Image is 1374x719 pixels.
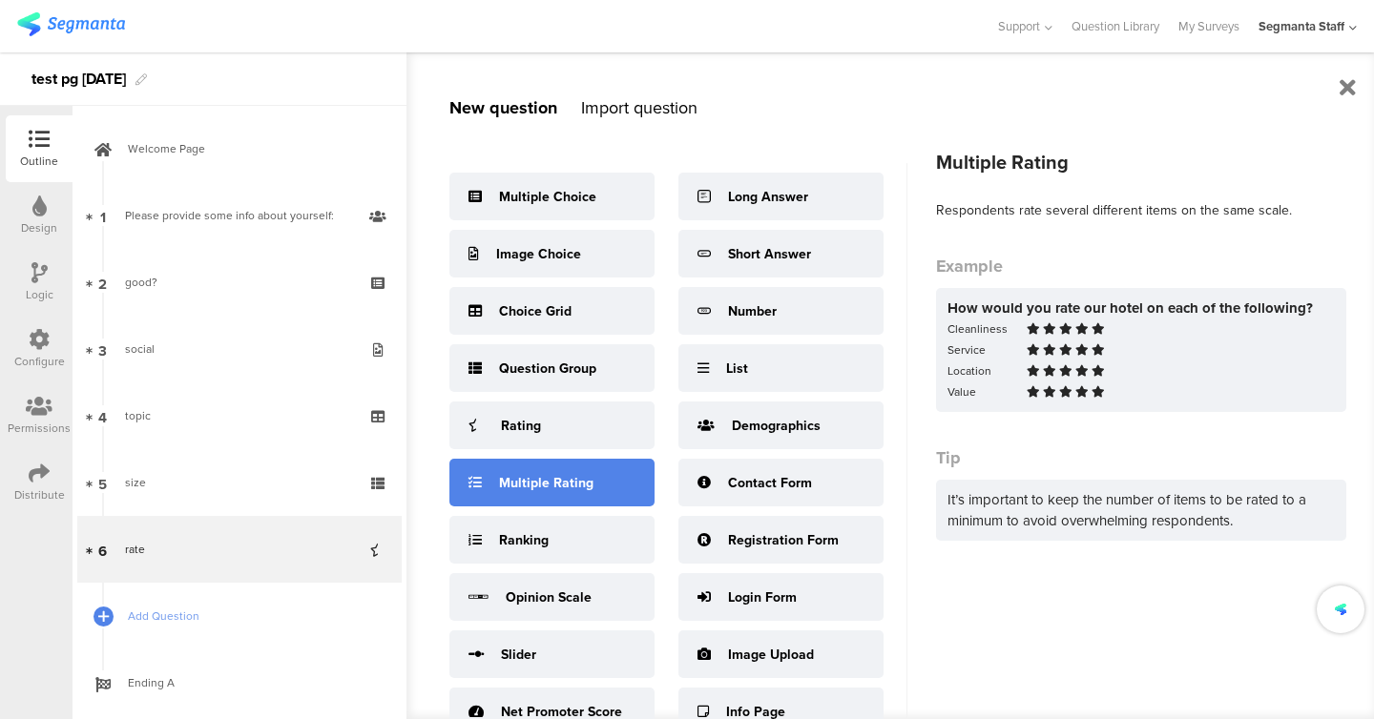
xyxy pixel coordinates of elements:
div: Image Choice [496,244,581,264]
div: Long Answer [728,187,808,207]
span: 3 [98,339,107,359]
div: List [726,359,748,379]
div: Segmanta Staff [1259,17,1344,35]
span: 2 [98,272,107,293]
a: Welcome Page [77,115,402,182]
span: Support [998,17,1040,35]
img: segmanta-icon-final.svg [1335,603,1345,614]
div: Question Group [499,359,596,379]
span: 6 [98,539,107,560]
div: Opinion Scale [506,587,592,607]
div: Number [728,301,777,321]
a: 4 topic [77,382,402,449]
div: Multiple Rating [936,148,1346,176]
a: 5 size [77,449,402,516]
span: Welcome Page [128,139,372,158]
div: good? [125,273,353,292]
span: Value [947,381,1024,402]
div: Permissions [8,420,71,437]
div: Design [21,219,57,236]
div: How would you rate our hotel on each of the following? [947,298,1335,318]
span: 4 [98,405,107,426]
div: Demographics [732,416,821,436]
span: Ending A [128,673,372,692]
div: Tip [936,445,1346,470]
div: Multiple Choice [499,187,596,207]
div: Choice Grid [499,301,572,321]
div: Multiple Rating [499,473,593,493]
div: Distribute [14,486,65,503]
span: Location [947,360,1024,381]
div: Login Form [728,587,797,607]
span: Cleanliness [947,318,1024,339]
div: Rating [501,416,541,436]
img: segmanta logo [17,12,125,36]
a: 1 Please provide some info about yourself: [77,182,402,249]
div: Example [936,254,1346,278]
div: test pg [DATE] [31,64,126,94]
span: Add Question [128,606,372,626]
div: It’s important to keep the number of items to be rated to a minimum to avoid overwhelming respond... [936,480,1346,541]
span: 5 [98,472,107,493]
div: Configure [14,353,65,370]
div: Outline [20,153,58,170]
a: 3 social [77,316,402,382]
div: size [125,473,353,492]
div: Contact Form [728,473,812,493]
div: Logic [26,286,53,303]
span: Service [947,339,1024,360]
a: 6 rate [77,516,402,583]
div: Image Upload [728,645,814,665]
a: 2 good? [77,249,402,316]
div: Ranking [499,530,549,550]
div: Respondents rate several different items on the same scale. [936,200,1346,220]
div: topic [125,406,353,425]
span: 1 [100,205,106,226]
div: Short Answer [728,244,811,264]
div: Please provide some info about yourself: [125,206,353,225]
div: social [125,339,353,359]
div: Import question [581,95,697,120]
a: Ending A [77,649,402,716]
div: Slider [501,645,536,665]
div: Registration Form [728,530,839,550]
div: New question [449,95,557,120]
div: rate [125,540,353,559]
